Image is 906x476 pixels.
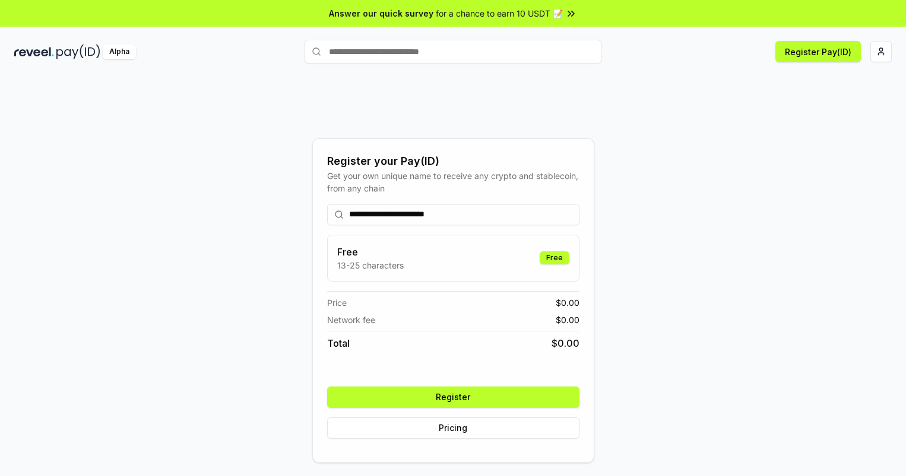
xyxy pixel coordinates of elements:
[775,41,861,62] button: Register Pay(ID)
[540,251,569,264] div: Free
[436,7,563,20] span: for a chance to earn 10 USDT 📝
[327,417,579,439] button: Pricing
[556,296,579,309] span: $ 0.00
[337,259,404,271] p: 13-25 characters
[327,336,350,350] span: Total
[56,44,100,59] img: pay_id
[327,386,579,408] button: Register
[327,153,579,170] div: Register your Pay(ID)
[327,296,347,309] span: Price
[327,314,375,326] span: Network fee
[327,170,579,194] div: Get your own unique name to receive any crypto and stablecoin, from any chain
[103,44,136,59] div: Alpha
[556,314,579,326] span: $ 0.00
[337,245,404,259] h3: Free
[14,44,54,59] img: reveel_dark
[552,336,579,350] span: $ 0.00
[329,7,433,20] span: Answer our quick survey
